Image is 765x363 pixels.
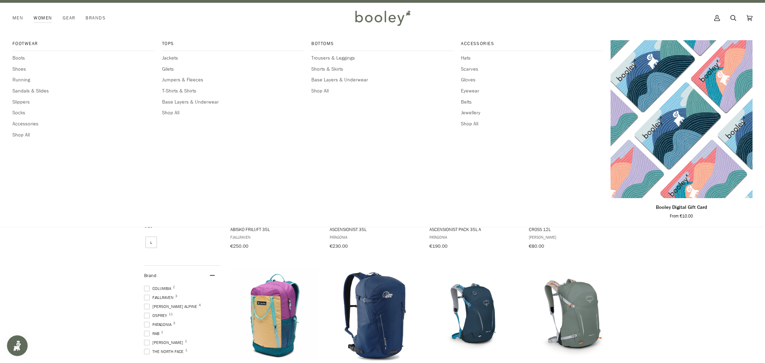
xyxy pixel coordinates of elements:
[529,243,544,249] span: €80.00
[12,3,28,33] a: Men
[144,312,169,319] span: Osprey
[161,330,163,334] span: 1
[175,294,177,298] span: 3
[656,204,707,211] p: Booley Digital Gift Card
[12,15,23,21] span: Men
[461,40,603,47] span: Accessories
[461,120,603,128] span: Shop All
[461,76,603,84] a: Gloves
[611,40,753,198] a: Booley Digital Gift Card
[461,65,603,73] a: Scarves
[611,40,753,198] product-grid-item-variant: €10.00
[28,3,57,33] a: Women
[162,76,304,84] a: Jumpers & Fleeces
[461,54,603,62] a: Hats
[162,65,304,73] a: Gilets
[162,109,304,117] a: Shop All
[461,87,603,95] span: Eyewear
[529,226,619,232] span: Cross 12L
[144,294,176,301] span: Fjallraven
[144,339,185,346] span: [PERSON_NAME]
[57,3,81,33] a: Gear
[162,40,304,51] a: Tops
[144,348,186,355] span: The North Face
[12,131,154,139] a: Shop All
[311,87,453,95] a: Shop All
[12,40,154,51] a: Footwear
[528,269,620,361] img: Osprey Hikelite 26L Pine Leaf Green - Booley Galway
[12,98,154,106] a: Slippers
[230,243,248,249] span: €250.00
[311,65,453,73] a: Shorts & Skirts
[162,87,304,95] a: T-Shirts & Shirts
[311,54,453,62] span: Trousers & Leggings
[162,98,304,106] span: Base Layers & Underwear
[611,40,753,219] product-grid-item: Booley Digital Gift Card
[173,285,175,289] span: 2
[7,335,28,356] iframe: Button to open loyalty program pop-up
[230,234,320,240] span: Fjallraven
[329,269,420,361] img: Lowe Alpine Edge 22L Cadet Blue - Booley Galway
[12,54,154,62] a: Boots
[330,226,419,232] span: Ascensionist 35L
[144,330,161,337] span: Rab
[670,213,693,219] span: From €10.00
[12,109,154,117] span: Socks
[352,8,413,28] img: Booley
[12,76,154,84] a: Running
[12,40,154,47] span: Footwear
[80,3,111,33] a: Brands
[311,76,453,84] a: Base Layers & Underwear
[461,109,603,117] a: Jewellery
[311,40,453,51] a: Bottoms
[162,40,304,47] span: Tops
[330,243,348,249] span: €230.00
[63,15,75,21] span: Gear
[185,348,187,352] span: 1
[429,234,519,240] span: Patagonia
[12,120,154,128] a: Accessories
[144,321,174,328] span: Patagonia
[185,339,187,343] span: 1
[311,40,453,47] span: Bottoms
[145,237,157,248] span: Size: L
[199,303,201,307] span: 4
[461,40,603,51] a: Accessories
[173,321,175,325] span: 3
[428,269,520,361] img: Osprey Hikelite 18L Atlas Blue - Booley Galway
[12,87,154,95] a: Sandals & Slides
[429,243,447,249] span: €190.00
[12,65,154,73] a: Shoes
[461,98,603,106] a: Belts
[229,269,321,361] img: Columbia Echo Mountain Backpack 25LRazzle / River Blue / Sand Dune - Booley Galway
[144,303,199,310] span: [PERSON_NAME] Alpine
[144,272,157,279] span: Brand
[330,234,419,240] span: Patagonia
[429,226,519,232] span: Ascensionist Pack 35L A
[144,285,173,292] span: Columbia
[169,312,173,316] span: 11
[162,54,304,62] a: Jackets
